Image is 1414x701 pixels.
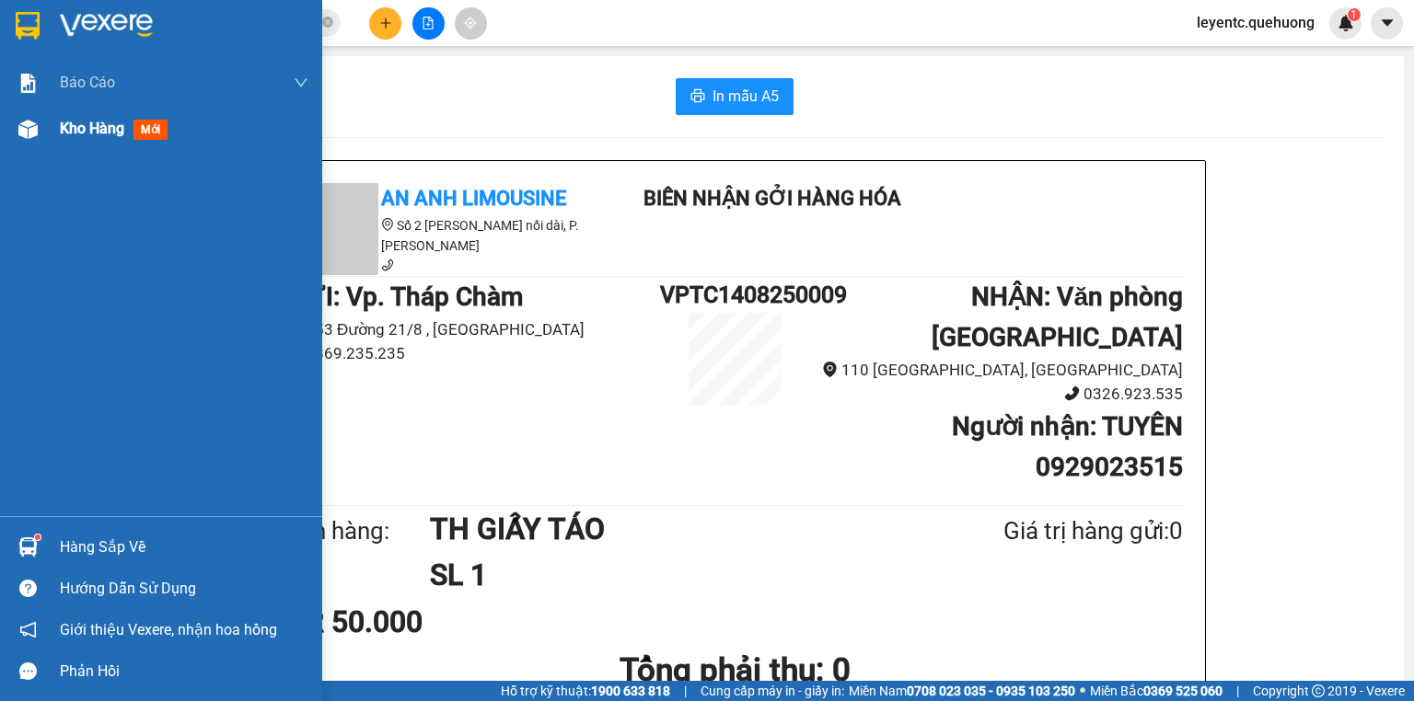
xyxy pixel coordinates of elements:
[422,17,435,29] span: file-add
[60,618,277,641] span: Giới thiệu Vexere, nhận hoa hồng
[464,17,477,29] span: aim
[591,684,670,698] strong: 1900 633 818
[430,506,914,552] h1: TH GIẤY TÁO
[643,187,901,210] b: Biên nhận gởi hàng hóa
[1379,15,1396,31] span: caret-down
[18,120,38,139] img: warehouse-icon
[1143,684,1223,698] strong: 0369 525 060
[286,512,430,550] div: Tên hàng:
[60,575,308,603] div: Hướng dẫn sử dụng
[16,12,40,40] img: logo-vxr
[19,662,37,680] span: message
[690,88,705,106] span: printer
[907,684,1075,698] strong: 0708 023 035 - 0935 103 250
[1080,687,1085,695] span: ⚪️
[1338,15,1354,31] img: icon-new-feature
[1312,684,1325,697] span: copyright
[60,534,308,561] div: Hàng sắp về
[286,282,523,312] b: GỬI : Vp. Tháp Chàm
[932,282,1183,352] b: NHẬN : Văn phòng [GEOGRAPHIC_DATA]
[18,74,38,93] img: solution-icon
[381,187,566,210] b: An Anh Limousine
[1348,8,1361,21] sup: 1
[676,78,794,115] button: printerIn mẫu A5
[19,580,37,597] span: question-circle
[501,681,670,701] span: Hỗ trợ kỹ thuật:
[455,7,487,40] button: aim
[1064,385,1080,401] span: phone
[294,75,308,90] span: down
[809,382,1183,407] li: 0326.923.535
[60,71,115,94] span: Báo cáo
[914,512,1183,550] div: Giá trị hàng gửi: 0
[1090,681,1223,701] span: Miền Bắc
[809,358,1183,383] li: 110 [GEOGRAPHIC_DATA], [GEOGRAPHIC_DATA]
[381,218,394,231] span: environment
[322,15,333,32] span: close-circle
[286,645,1183,695] h1: Tổng phải thu: 0
[701,681,844,701] span: Cung cấp máy in - giấy in:
[60,658,308,685] div: Phản hồi
[713,85,779,108] span: In mẫu A5
[133,120,168,140] span: mới
[19,621,37,638] span: notification
[952,411,1183,482] b: Người nhận : TUYÊN 0929023515
[286,215,618,256] li: Số 2 [PERSON_NAME] nối dài, P. [PERSON_NAME]
[35,534,41,540] sup: 1
[286,317,660,342] li: 753 Đường 21/8 , [GEOGRAPHIC_DATA]
[369,7,401,40] button: plus
[322,17,333,28] span: close-circle
[430,552,914,598] h1: SL 1
[1182,11,1329,34] span: leyentc.quehuong
[684,681,687,701] span: |
[286,599,582,645] div: CR 50.000
[60,120,124,137] span: Kho hàng
[381,259,394,271] span: phone
[1350,8,1357,21] span: 1
[286,341,660,366] li: 0869.235.235
[660,277,809,313] h1: VPTC1408250009
[849,681,1075,701] span: Miền Nam
[1236,681,1239,701] span: |
[379,17,392,29] span: plus
[18,537,38,557] img: warehouse-icon
[412,7,445,40] button: file-add
[822,362,838,377] span: environment
[1371,7,1403,40] button: caret-down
